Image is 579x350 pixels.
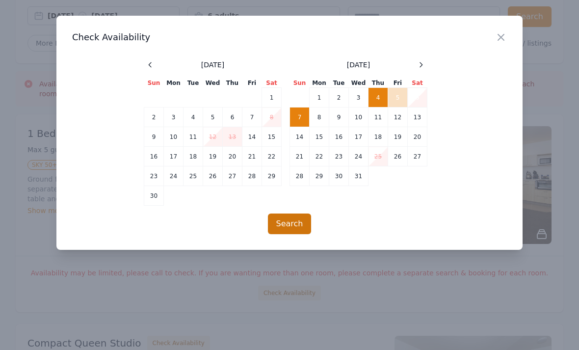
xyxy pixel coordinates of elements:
[329,166,349,186] td: 30
[72,31,507,43] h3: Check Availability
[184,166,203,186] td: 25
[184,127,203,147] td: 11
[310,108,329,127] td: 8
[329,147,349,166] td: 23
[262,88,282,108] td: 1
[223,108,242,127] td: 6
[242,166,262,186] td: 28
[164,166,184,186] td: 24
[368,88,388,108] td: 4
[223,79,242,88] th: Thu
[203,166,223,186] td: 26
[310,79,329,88] th: Mon
[144,108,164,127] td: 2
[242,108,262,127] td: 7
[164,127,184,147] td: 10
[203,79,223,88] th: Wed
[223,147,242,166] td: 20
[368,79,388,88] th: Thu
[388,127,408,147] td: 19
[290,79,310,88] th: Sun
[262,166,282,186] td: 29
[408,88,427,108] td: 6
[290,127,310,147] td: 14
[310,88,329,108] td: 1
[408,127,427,147] td: 20
[203,127,223,147] td: 12
[268,214,312,234] button: Search
[388,147,408,166] td: 26
[347,60,370,70] span: [DATE]
[290,166,310,186] td: 28
[201,60,224,70] span: [DATE]
[329,108,349,127] td: 9
[242,147,262,166] td: 21
[349,88,368,108] td: 3
[329,79,349,88] th: Tue
[408,108,427,127] td: 13
[223,166,242,186] td: 27
[184,79,203,88] th: Tue
[290,147,310,166] td: 21
[310,127,329,147] td: 15
[184,108,203,127] td: 4
[203,147,223,166] td: 19
[388,79,408,88] th: Fri
[349,127,368,147] td: 17
[144,147,164,166] td: 16
[164,147,184,166] td: 17
[368,127,388,147] td: 18
[164,79,184,88] th: Mon
[408,79,427,88] th: Sat
[349,166,368,186] td: 31
[388,108,408,127] td: 12
[262,108,282,127] td: 8
[184,147,203,166] td: 18
[262,79,282,88] th: Sat
[290,108,310,127] td: 7
[144,127,164,147] td: 9
[144,79,164,88] th: Sun
[388,88,408,108] td: 5
[408,147,427,166] td: 27
[368,108,388,127] td: 11
[310,166,329,186] td: 29
[349,79,368,88] th: Wed
[310,147,329,166] td: 22
[349,147,368,166] td: 24
[223,127,242,147] td: 13
[368,147,388,166] td: 25
[203,108,223,127] td: 5
[349,108,368,127] td: 10
[164,108,184,127] td: 3
[329,127,349,147] td: 16
[262,127,282,147] td: 15
[262,147,282,166] td: 22
[242,127,262,147] td: 14
[329,88,349,108] td: 2
[242,79,262,88] th: Fri
[144,166,164,186] td: 23
[144,186,164,206] td: 30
